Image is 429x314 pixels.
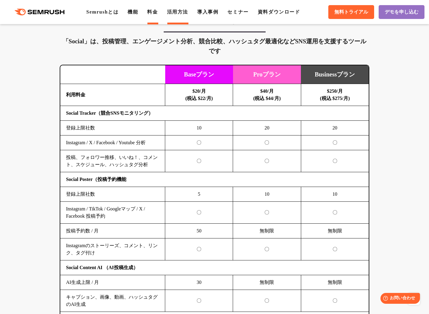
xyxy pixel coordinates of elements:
[185,89,213,101] b: $20/月 (税込 $22/月)
[165,150,233,172] td: 〇
[233,65,301,84] td: Proプラン
[165,187,233,202] td: 5
[233,290,301,312] td: 〇
[233,275,301,290] td: 無制限
[60,275,165,290] td: AI生成上限 / 月
[86,9,118,14] a: Semrushとは
[165,224,233,238] td: 50
[258,9,300,14] a: 資料ダウンロード
[301,121,369,135] td: 20
[385,9,418,15] span: デモを申し込む
[66,177,126,182] b: Social Poster（投稿予約機能
[147,9,158,14] a: 料金
[334,9,368,15] span: 無料トライアル
[253,89,281,101] b: $40/月 (税込 $44/月)
[128,9,138,14] a: 機能
[165,135,233,150] td: 〇
[66,265,138,270] b: Social Content AI （AI投稿生成）
[233,121,301,135] td: 20
[301,65,369,84] td: Businessプラン
[301,202,369,224] td: 〇
[233,224,301,238] td: 無制限
[60,238,165,260] td: Instagramのストーリーズ、コメント、リンク、タグ付け
[375,291,422,307] iframe: Help widget launcher
[165,238,233,260] td: 〇
[301,150,369,172] td: 〇
[165,121,233,135] td: 10
[197,9,218,14] a: 導入事例
[320,89,350,101] b: $250/月 (税込 $275/月)
[60,135,165,150] td: Instagram / X / Facebook / Youtube 分析
[301,238,369,260] td: 〇
[233,135,301,150] td: 〇
[165,65,233,84] td: Baseプラン
[233,150,301,172] td: 〇
[301,290,369,312] td: 〇
[227,9,248,14] a: セミナー
[60,187,165,202] td: 登録上限社数
[301,187,369,202] td: 10
[60,202,165,224] td: Instagram / TikTok / Googleマップ / X / Facebook 投稿予約
[301,275,369,290] td: 無制限
[165,202,233,224] td: 〇
[60,290,165,312] td: キャプション、画像、動画、ハッシュタグのAI生成
[167,9,188,14] a: 活用方法
[60,224,165,238] td: 投稿予約数 / 月
[60,121,165,135] td: 登録上限社数
[66,92,85,97] b: 利用料金
[379,5,424,19] a: デモを申し込む
[233,187,301,202] td: 10
[60,36,369,56] div: 「Social」は、投稿管理、エンゲージメント分析、競合比較、ハッシュタグ最適化などSNS運用を支援するツールです
[328,5,374,19] a: 無料トライアル
[301,224,369,238] td: 無制限
[165,275,233,290] td: 30
[233,238,301,260] td: 〇
[66,110,153,116] b: Social Tracker（競合SNSモニタリング）
[301,135,369,150] td: 〇
[165,290,233,312] td: 〇
[60,150,165,172] td: 投稿、フォロワー推移、いいね！、コメント、スケジュール、ハッシュタグ分析
[233,202,301,224] td: 〇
